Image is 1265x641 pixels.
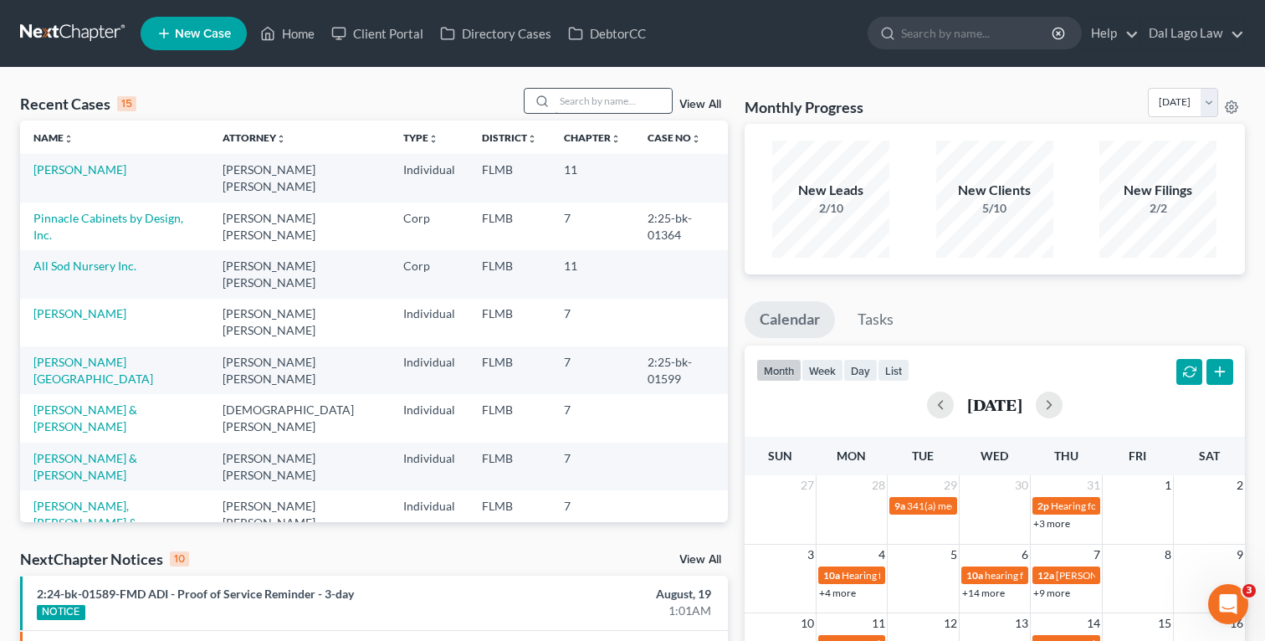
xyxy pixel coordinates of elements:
[390,154,469,202] td: Individual
[1156,613,1173,633] span: 15
[819,587,856,599] a: +4 more
[37,605,85,620] div: NOTICE
[1208,584,1248,624] iframe: Intercom live chat
[1129,449,1146,463] span: Fri
[1037,500,1049,512] span: 2p
[33,306,126,320] a: [PERSON_NAME]
[870,613,887,633] span: 11
[428,134,438,144] i: unfold_more
[469,443,551,490] td: FLMB
[551,394,634,442] td: 7
[64,134,74,144] i: unfold_more
[209,443,390,490] td: [PERSON_NAME] [PERSON_NAME]
[772,200,889,217] div: 2/10
[276,134,286,144] i: unfold_more
[1051,500,1101,512] span: Hearing for
[1199,449,1220,463] span: Sat
[469,154,551,202] td: FLMB
[117,96,136,111] div: 15
[870,475,887,495] span: 28
[33,499,137,546] a: [PERSON_NAME], [PERSON_NAME] & [PERSON_NAME]
[551,250,634,298] td: 11
[942,613,959,633] span: 12
[768,449,792,463] span: Sun
[469,394,551,442] td: FLMB
[403,131,438,144] a: Typeunfold_more
[745,301,835,338] a: Calendar
[209,203,390,250] td: [PERSON_NAME] [PERSON_NAME]
[985,569,1033,582] span: hearing for
[1235,545,1245,565] span: 9
[209,490,390,555] td: [PERSON_NAME] [PERSON_NAME]
[901,18,1054,49] input: Search by name...
[390,394,469,442] td: Individual
[1085,613,1102,633] span: 14
[469,490,551,555] td: FLMB
[209,250,390,298] td: [PERSON_NAME] [PERSON_NAME]
[33,451,137,482] a: [PERSON_NAME] & [PERSON_NAME]
[842,301,909,338] a: Tasks
[33,403,137,433] a: [PERSON_NAME] & [PERSON_NAME]
[1242,584,1256,597] span: 3
[170,551,189,567] div: 10
[551,346,634,394] td: 7
[390,443,469,490] td: Individual
[1140,18,1244,49] a: Dal Lago Law
[469,299,551,346] td: FLMB
[1235,475,1245,495] span: 2
[842,569,892,582] span: Hearing for
[1037,569,1054,582] span: 12a
[679,554,721,566] a: View All
[967,396,1022,413] h2: [DATE]
[209,299,390,346] td: [PERSON_NAME] [PERSON_NAME]
[1163,475,1173,495] span: 1
[1033,517,1070,530] a: +3 more
[1099,200,1216,217] div: 2/2
[1083,18,1139,49] a: Help
[497,586,710,603] div: August, 19
[837,449,866,463] span: Mon
[936,200,1053,217] div: 5/10
[560,18,654,49] a: DebtorCC
[223,131,286,144] a: Attorneyunfold_more
[390,490,469,555] td: Individual
[823,569,840,582] span: 10a
[878,359,909,382] button: list
[966,569,983,582] span: 10a
[1099,181,1216,200] div: New Filings
[564,131,621,144] a: Chapterunfold_more
[691,134,701,144] i: unfold_more
[679,99,721,110] a: View All
[33,355,153,386] a: [PERSON_NAME][GEOGRAPHIC_DATA]
[551,203,634,250] td: 7
[209,154,390,202] td: [PERSON_NAME] [PERSON_NAME]
[551,299,634,346] td: 7
[894,500,905,512] span: 9a
[37,587,354,601] a: 2:24-bk-01589-FMD ADI - Proof of Service Reminder - 3-day
[175,28,231,40] span: New Case
[981,449,1008,463] span: Wed
[551,490,634,555] td: 7
[1085,475,1102,495] span: 31
[745,97,863,117] h3: Monthly Progress
[648,131,701,144] a: Case Nounfold_more
[20,94,136,114] div: Recent Cases
[209,394,390,442] td: [DEMOGRAPHIC_DATA][PERSON_NAME]
[551,443,634,490] td: 7
[390,346,469,394] td: Individual
[942,475,959,495] span: 29
[843,359,878,382] button: day
[949,545,959,565] span: 5
[551,154,634,202] td: 11
[634,346,728,394] td: 2:25-bk-01599
[1033,587,1070,599] a: +9 more
[1020,545,1030,565] span: 6
[323,18,432,49] a: Client Portal
[756,359,802,382] button: month
[33,162,126,177] a: [PERSON_NAME]
[469,203,551,250] td: FLMB
[634,203,728,250] td: 2:25-bk-01364
[555,89,672,113] input: Search by name...
[209,346,390,394] td: [PERSON_NAME] [PERSON_NAME]
[252,18,323,49] a: Home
